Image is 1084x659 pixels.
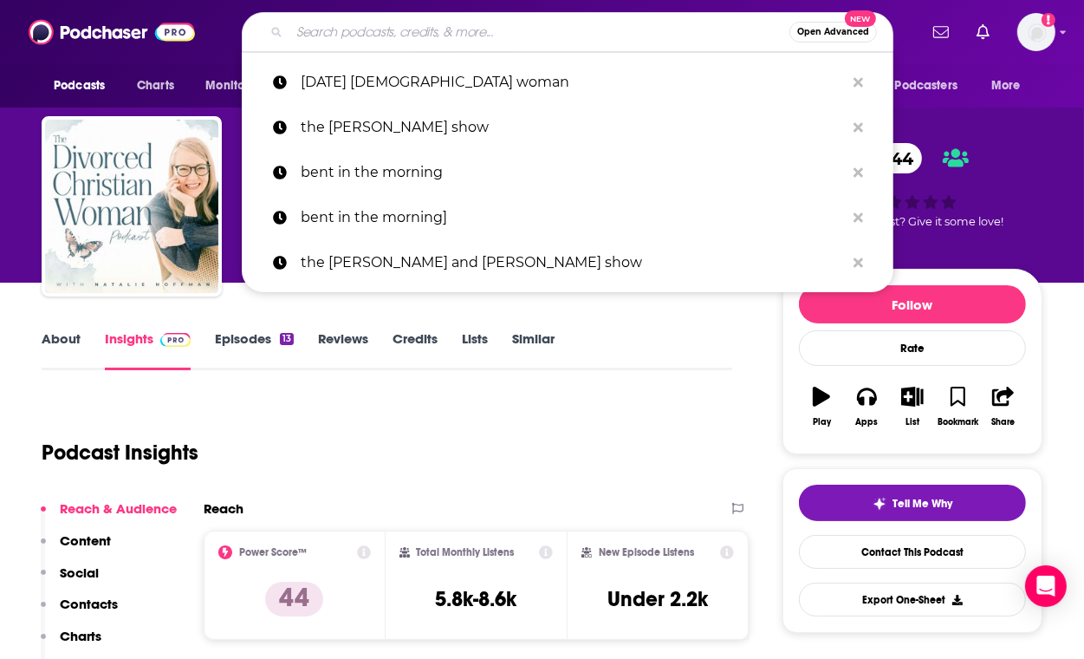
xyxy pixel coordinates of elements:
p: bent in the morning [301,150,845,195]
button: open menu [979,69,1042,102]
span: For Podcasters [874,74,957,98]
span: New [845,10,876,27]
p: 44 [265,582,323,617]
button: Open AdvancedNew [789,22,877,42]
h2: Total Monthly Listens [417,546,515,558]
a: [DATE] [DEMOGRAPHIC_DATA] woman [242,60,893,105]
button: Export One-Sheet [799,583,1026,617]
a: Lists [462,330,488,370]
a: Similar [512,330,555,370]
p: bent in the morning] [301,195,845,240]
button: Share [981,375,1026,438]
div: 13 [280,333,294,345]
span: Podcasts [54,74,105,98]
span: Tell Me Why [893,497,953,511]
img: Podchaser - Follow, Share and Rate Podcasts [29,16,195,49]
button: tell me why sparkleTell Me Why [799,485,1026,521]
span: Monitoring [205,74,267,98]
button: open menu [863,69,983,102]
div: Open Intercom Messenger [1025,565,1067,607]
button: Play [799,375,844,438]
a: Credits [393,330,438,370]
span: Open Advanced [797,28,869,36]
h1: Podcast Insights [42,440,198,466]
h3: 5.8k-8.6k [435,586,516,612]
button: Bookmark [935,375,980,438]
img: tell me why sparkle [873,497,886,511]
a: Episodes13 [215,330,294,370]
p: the debbie chavez show [301,105,845,150]
img: Podchaser Pro [160,333,191,347]
button: open menu [193,69,289,102]
div: 44Good podcast? Give it some love! [782,132,1042,239]
div: List [905,417,919,427]
div: Bookmark [938,417,978,427]
a: Reviews [318,330,368,370]
a: bent in the morning] [242,195,893,240]
span: 44 [873,143,922,173]
div: Share [991,417,1015,427]
h2: Reach [204,500,243,517]
a: the [PERSON_NAME] show [242,105,893,150]
img: Divorced Christian Woman [45,120,218,293]
p: Charts [60,628,101,644]
a: Charts [126,69,185,102]
span: Good podcast? Give it some love! [821,215,1003,228]
button: List [890,375,935,438]
p: Reach & Audience [60,500,177,517]
h2: New Episode Listens [599,546,694,558]
span: Logged in as JohnJMudgett [1017,13,1055,51]
button: Reach & Audience [41,500,177,532]
button: Social [41,564,99,597]
h2: Power Score™ [239,546,307,558]
button: Follow [799,285,1026,323]
a: the [PERSON_NAME] and [PERSON_NAME] show [242,240,893,285]
button: Show profile menu [1017,13,1055,51]
a: About [42,330,81,370]
p: Contacts [60,596,118,612]
a: bent in the morning [242,150,893,195]
a: InsightsPodchaser Pro [105,330,191,370]
a: Show notifications dropdown [970,17,996,47]
button: Content [41,532,111,564]
button: Contacts [41,596,118,628]
a: Show notifications dropdown [926,17,956,47]
button: Apps [844,375,889,438]
p: the john and stephanie show [301,240,845,285]
p: Content [60,532,111,549]
div: Rate [799,330,1026,366]
div: Search podcasts, credits, & more... [242,12,893,52]
div: Apps [856,417,879,427]
button: open menu [42,69,127,102]
p: today's christian woman [301,60,845,105]
input: Search podcasts, credits, & more... [289,18,789,46]
span: More [991,74,1021,98]
img: User Profile [1017,13,1055,51]
h3: Under 2.2k [607,586,708,612]
div: Play [813,417,831,427]
p: Social [60,564,99,581]
a: Contact This Podcast [799,535,1026,569]
svg: Add a profile image [1042,13,1055,27]
span: Charts [137,74,174,98]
